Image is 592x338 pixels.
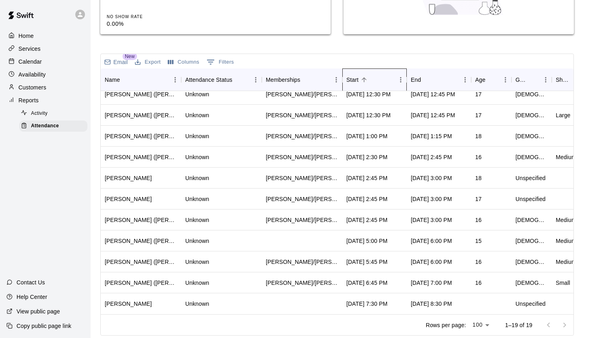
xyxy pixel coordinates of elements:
button: Export [133,56,163,68]
button: Menu [395,74,407,86]
div: Tom/Mike - Hybrid Membership [266,258,338,266]
div: Male [515,90,548,98]
div: 17 [475,195,482,203]
div: Aug 20, 2025 at 8:30 PM [411,300,452,308]
div: Unspecified [515,174,546,182]
div: 16 [475,279,482,287]
div: Attendance Status [181,68,262,91]
div: Maxwell Bahr [105,174,152,182]
div: Large [556,111,571,119]
div: Male [515,132,548,140]
div: Medium [556,258,576,266]
div: Todd/Brad - Drop In , Tom/Mike - Drop In [266,195,338,203]
button: Sort [232,74,244,85]
div: Aug 20, 2025 at 5:45 PM [346,258,387,266]
button: Menu [499,74,511,86]
div: 100 [469,319,492,331]
p: Home [19,32,34,40]
button: Sort [120,74,131,85]
button: Menu [169,74,181,86]
button: Sort [569,74,580,85]
div: Activity [19,108,87,119]
a: Customers [6,81,84,93]
span: Attendance [31,122,59,130]
div: Tom/Mike - Monthly 1x per week [266,132,338,140]
p: Customers [19,83,46,91]
span: Activity [31,110,48,118]
div: Male [515,111,548,119]
div: Unknown [185,111,209,119]
button: Sort [358,74,370,85]
div: Reports [6,94,84,106]
div: Aug 20, 2025 at 5:00 PM [346,237,387,245]
div: Aug 20, 2025 at 3:00 PM [411,174,452,182]
a: Availability [6,68,84,81]
div: Unspecified [515,300,546,308]
button: Menu [459,74,471,86]
button: Email [102,56,130,68]
div: Aug 20, 2025 at 12:45 PM [411,111,455,119]
div: Name [105,68,120,91]
div: Unknown [185,90,209,98]
div: Services [6,43,84,55]
div: Age [471,68,511,91]
button: Sort [300,74,312,85]
div: Shirt Size [556,68,569,91]
div: Aug 20, 2025 at 2:45 PM [346,216,387,224]
p: Reports [19,96,39,104]
div: Unknown [185,132,209,140]
div: Unspecified [515,195,546,203]
div: Aug 20, 2025 at 12:30 PM [346,90,391,98]
div: Aug 20, 2025 at 1:00 PM [346,132,387,140]
div: Male [515,216,548,224]
div: Aug 20, 2025 at 2:30 PM [346,153,387,161]
a: Activity [19,107,91,120]
div: Shirt Size [552,68,592,91]
div: 17 [475,90,482,98]
div: Unknown [185,153,209,161]
div: 15 [475,237,482,245]
div: Parker Lee (Parker Lee) [105,279,177,287]
div: Unknown [185,258,209,266]
div: Aug 20, 2025 at 7:30 PM [346,300,387,308]
div: 16 [475,216,482,224]
div: Memberships [262,68,342,91]
div: Ryan Dewland (Richard Dewland) [105,132,177,140]
button: Menu [250,74,262,86]
div: Unknown [185,237,209,245]
p: 1–19 of 19 [505,321,532,329]
p: Services [19,45,41,53]
div: Chase Cammarota (Vito Cammarota) [105,258,177,266]
div: Todd/Brad - Monthly 1x per Week [266,174,338,182]
div: Male [515,279,548,287]
a: Attendance [19,120,91,132]
div: Unknown [185,300,209,308]
div: Aug 20, 2025 at 12:45 PM [411,90,455,98]
div: Aug 20, 2025 at 6:00 PM [411,237,452,245]
div: Tom/Mike - 3 Month Unlimited Membership [266,90,338,98]
div: 17 [475,111,482,119]
p: View public page [17,307,60,315]
div: Medium [556,237,576,245]
div: Aug 20, 2025 at 3:00 PM [411,195,452,203]
div: 18 [475,174,482,182]
div: Start [346,68,358,91]
p: Calendar [19,58,42,66]
p: Availability [19,71,46,79]
div: Male [515,237,548,245]
p: Rows per page: [426,321,466,329]
p: Copy public page link [17,322,71,330]
div: Andrew Smith [105,300,152,308]
div: Attendance Status [185,68,232,91]
div: Aug 20, 2025 at 1:15 PM [411,132,452,140]
div: Unknown [185,216,209,224]
div: Unknown [185,279,209,287]
div: End [411,68,421,91]
div: Aug 20, 2025 at 3:00 PM [411,216,452,224]
div: Daniel Lipsky (Sean Lipsky) [105,153,177,161]
div: Vincent Brown (Peter Brown) [105,90,177,98]
div: 16 [475,153,482,161]
div: Gender [511,68,552,91]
